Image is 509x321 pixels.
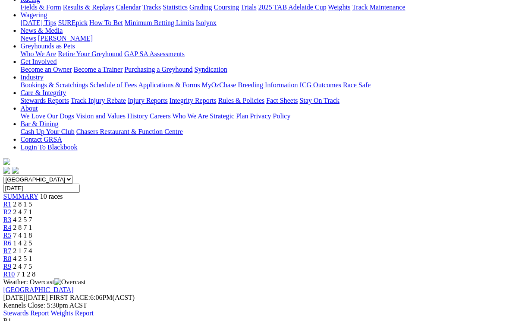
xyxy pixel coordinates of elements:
a: R4 [3,224,12,231]
input: Select date [3,184,80,193]
a: Bar & Dining [21,120,59,127]
a: How To Bet [90,19,123,26]
a: Calendar [116,3,141,11]
a: Integrity Reports [170,97,217,104]
a: R3 [3,216,12,223]
a: Purchasing a Greyhound [125,66,193,73]
a: R2 [3,208,12,216]
div: About [21,112,506,120]
a: Become an Owner [21,66,72,73]
a: Strategic Plan [210,112,248,120]
a: Grading [190,3,212,11]
a: We Love Our Dogs [21,112,74,120]
a: Stewards Reports [21,97,69,104]
a: Minimum Betting Limits [125,19,194,26]
a: Injury Reports [128,97,168,104]
a: 2025 TAB Adelaide Cup [258,3,327,11]
div: Industry [21,81,506,89]
span: 4 2 5 7 [13,216,32,223]
a: Careers [150,112,171,120]
a: R5 [3,232,12,239]
a: GAP SA Assessments [125,50,185,57]
span: FIRST RACE: [50,294,90,301]
span: 2 8 7 1 [13,224,32,231]
a: Track Injury Rebate [71,97,126,104]
a: Contact GRSA [21,136,62,143]
a: Weights Report [51,309,94,317]
a: History [127,112,148,120]
a: Syndication [195,66,227,73]
div: News & Media [21,35,506,42]
a: Statistics [163,3,188,11]
a: Vision and Values [76,112,126,120]
a: News & Media [21,27,63,34]
a: Schedule of Fees [90,81,137,89]
a: Care & Integrity [21,89,66,96]
a: Industry [21,73,44,81]
a: SUREpick [58,19,88,26]
a: Cash Up Your Club [21,128,75,135]
span: 6:06PM(ACST) [50,294,135,301]
div: Care & Integrity [21,97,506,105]
a: MyOzChase [202,81,236,89]
a: [DATE] Tips [21,19,57,26]
div: Get Involved [21,66,506,73]
a: Weights [328,3,351,11]
a: Results & Replays [63,3,114,11]
a: R7 [3,247,12,254]
img: logo-grsa-white.png [3,158,10,165]
span: [DATE] [3,294,26,301]
a: Trials [241,3,257,11]
a: Retire Your Greyhound [58,50,123,57]
span: Weather: Overcast [3,278,86,286]
a: [PERSON_NAME] [38,35,93,42]
span: [DATE] [3,294,48,301]
span: 7 4 1 8 [13,232,32,239]
a: News [21,35,36,42]
a: Privacy Policy [250,112,291,120]
a: About [21,105,38,112]
span: 1 4 2 5 [13,239,32,247]
a: Chasers Restaurant & Function Centre [76,128,183,135]
a: Who We Are [173,112,208,120]
a: R6 [3,239,12,247]
span: 2 4 7 5 [13,263,32,270]
div: Greyhounds as Pets [21,50,506,58]
div: Wagering [21,19,506,27]
a: Who We Are [21,50,57,57]
a: Track Maintenance [352,3,405,11]
span: 7 1 2 8 [17,270,36,278]
span: 4 2 5 1 [13,255,32,262]
img: twitter.svg [12,167,19,174]
div: Racing [21,3,506,11]
a: Stewards Report [3,309,49,317]
a: Isolynx [196,19,217,26]
a: Greyhounds as Pets [21,42,75,50]
a: Get Involved [21,58,57,65]
a: R9 [3,263,12,270]
a: Applications & Forms [138,81,200,89]
span: SUMMARY [3,193,38,200]
a: R1 [3,200,12,208]
span: R8 [3,255,12,262]
img: Overcast [54,278,86,286]
div: Bar & Dining [21,128,506,136]
span: 2 4 7 1 [13,208,32,216]
span: 2 1 7 4 [13,247,32,254]
a: R10 [3,270,15,278]
a: ICG Outcomes [300,81,341,89]
a: Rules & Policies [218,97,265,104]
a: Fact Sheets [267,97,298,104]
a: Tracks [143,3,161,11]
a: Become a Trainer [74,66,123,73]
a: Wagering [21,11,47,19]
a: Race Safe [343,81,371,89]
